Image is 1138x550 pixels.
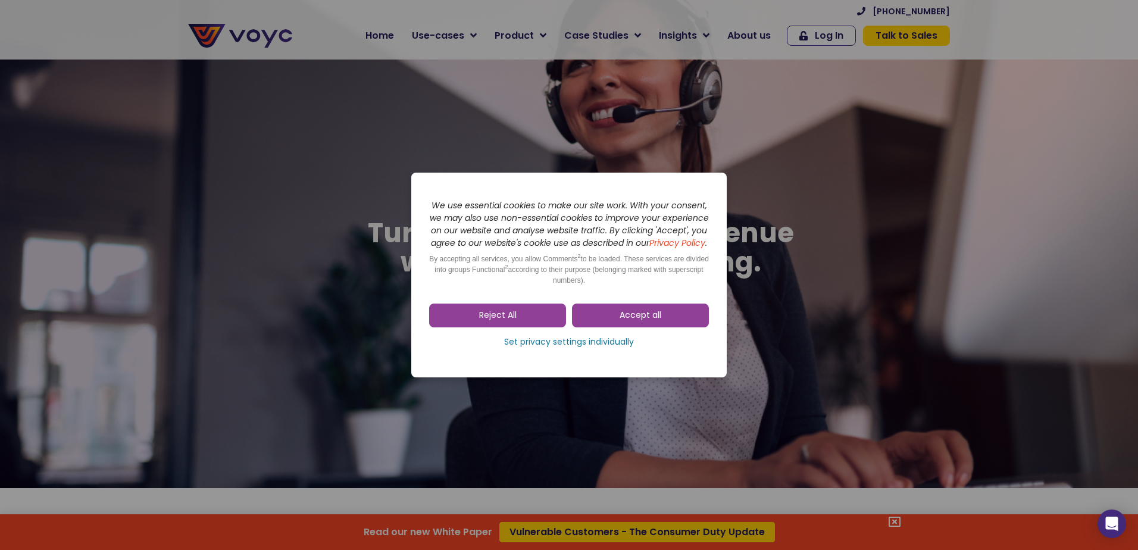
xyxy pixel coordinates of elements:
[578,253,581,259] sup: 2
[505,264,508,270] sup: 2
[620,310,661,321] span: Accept all
[479,310,517,321] span: Reject All
[572,304,709,327] a: Accept all
[429,333,709,351] a: Set privacy settings individually
[429,255,709,285] span: By accepting all services, you allow Comments to be loaded. These services are divided into group...
[504,336,634,348] span: Set privacy settings individually
[429,304,566,327] a: Reject All
[649,237,705,249] a: Privacy Policy
[430,199,709,249] i: We use essential cookies to make our site work. With your consent, we may also use non-essential ...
